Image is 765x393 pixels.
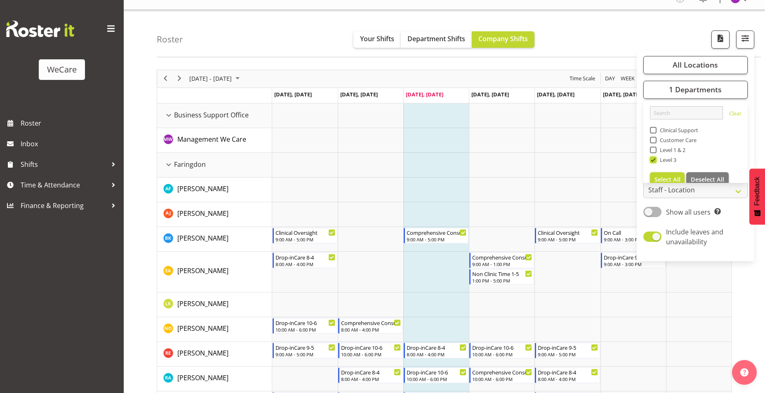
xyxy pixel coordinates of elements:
td: Liandy Kritzinger resource [157,292,272,317]
span: [PERSON_NAME] [177,349,228,358]
button: Deselect All [686,172,729,187]
div: 9:00 AM - 3:00 PM [604,261,664,267]
div: Drop-inCare 8-4 [407,343,466,351]
div: 9:00 AM - 5:00 PM [538,236,598,243]
div: 9:00 AM - 5:00 PM [538,351,598,358]
div: Rachel Els"s event - Drop-inCare 9-5 Begin From Friday, October 3, 2025 at 9:00:00 AM GMT+13:00 E... [535,343,600,358]
div: Ena Advincula"s event - Drop-inCare 9-3 Begin From Saturday, October 4, 2025 at 9:00:00 AM GMT+13... [601,253,666,268]
button: Previous [160,73,171,84]
span: [PERSON_NAME] [177,209,228,218]
span: [PERSON_NAME] [177,184,228,193]
div: 9:00 AM - 5:00 PM [407,236,466,243]
div: Drop-inCare 10-6 [407,368,466,376]
span: Level 1 & 2 [657,147,686,153]
div: Rachel Els"s event - Drop-inCare 8-4 Begin From Wednesday, October 1, 2025 at 8:00:00 AM GMT+13:0... [404,343,468,358]
span: All Locations [673,60,718,70]
div: Clinical Oversight [538,228,598,236]
div: 9:00 AM - 5:00 PM [275,236,335,243]
span: [DATE], [DATE] [537,91,574,98]
div: 8:00 AM - 4:00 PM [538,376,598,382]
div: 9:00 AM - 5:00 PM [275,351,335,358]
div: Drop-inCare 9-5 [538,343,598,351]
a: [PERSON_NAME] [177,233,228,243]
div: On Call [604,228,664,236]
span: [DATE] - [DATE] [188,73,233,84]
span: Feedback [753,177,761,206]
div: Drop-inCare 10-6 [275,318,335,327]
button: Time Scale [568,73,597,84]
span: Time Scale [569,73,596,84]
a: [PERSON_NAME] [177,323,228,333]
span: [DATE], [DATE] [406,91,443,98]
span: Inbox [21,138,120,150]
div: Brian Ko"s event - Clinical Oversight Begin From Monday, September 29, 2025 at 9:00:00 AM GMT+13:... [273,228,337,243]
span: [DATE], [DATE] [274,91,312,98]
span: Select All [654,175,680,183]
div: Comprehensive Consult 9-5 [407,228,466,236]
td: Management We Care resource [157,128,272,153]
div: Rachna Anderson"s event - Drop-inCare 8-4 Begin From Friday, October 3, 2025 at 8:00:00 AM GMT+13... [535,367,600,383]
div: Ena Advincula"s event - Comprehensive Consult 9-1 Begin From Thursday, October 2, 2025 at 9:00:00... [469,253,534,268]
div: Comprehensive Consult 10-6 [472,368,532,376]
span: [DATE], [DATE] [603,91,640,98]
td: Rachel Els resource [157,342,272,367]
span: Week [620,73,636,84]
div: previous period [158,70,172,87]
span: Include leaves and unavailability [666,227,723,246]
button: October 2025 [188,73,243,84]
span: Management We Care [177,135,246,144]
span: [DATE], [DATE] [340,91,378,98]
div: Natasha Ottley"s event - Comprehensive Consult 8-4 Begin From Tuesday, September 30, 2025 at 8:00... [338,318,403,334]
div: Drop-inCare 9-3 [604,253,664,261]
span: Finance & Reporting [21,199,107,212]
div: Non Clinic Time 1-5 [472,269,532,278]
div: Drop-inCare 9-5 [275,343,335,351]
div: 1:00 PM - 5:00 PM [472,277,532,284]
div: Rachel Els"s event - Drop-inCare 10-6 Begin From Thursday, October 2, 2025 at 10:00:00 AM GMT+13:... [469,343,534,358]
td: Faringdon resource [157,153,272,178]
div: 10:00 AM - 6:00 PM [472,376,532,382]
td: Business Support Office resource [157,103,272,128]
button: Next [174,73,185,84]
button: Feedback - Show survey [749,168,765,225]
span: Company Shifts [478,34,528,43]
div: Natasha Ottley"s event - Drop-inCare 10-6 Begin From Monday, September 29, 2025 at 10:00:00 AM GM... [273,318,337,334]
button: Filter Shifts [736,30,754,49]
div: WeCare [47,63,77,76]
div: 10:00 AM - 6:00 PM [275,326,335,333]
div: 8:00 AM - 4:00 PM [341,376,401,382]
div: Drop-inCare 10-6 [472,343,532,351]
a: [PERSON_NAME] [177,266,228,276]
h4: Roster [157,35,183,44]
div: Sep 29 - Oct 05, 2025 [186,70,245,87]
div: Drop-inCare 10-6 [341,343,401,351]
span: Day [604,73,616,84]
div: next period [172,70,186,87]
button: Timeline Week [619,73,636,84]
span: 1 Departments [669,84,722,94]
div: Comprehensive Consult 8-4 [341,318,401,327]
div: Drop-inCare 8-4 [538,368,598,376]
span: Deselect All [691,175,724,183]
div: 8:00 AM - 4:00 PM [275,261,335,267]
div: Rachna Anderson"s event - Comprehensive Consult 10-6 Begin From Thursday, October 2, 2025 at 10:0... [469,367,534,383]
span: Show all users [666,208,711,217]
span: [PERSON_NAME] [177,234,228,243]
div: 10:00 AM - 6:00 PM [341,351,401,358]
span: [PERSON_NAME] [177,373,228,382]
div: Drop-inCare 8-4 [341,368,401,376]
button: Department Shifts [401,31,472,48]
span: Faringdon [174,159,206,169]
a: Management We Care [177,134,246,144]
div: 8:00 AM - 4:00 PM [407,351,466,358]
div: 8:00 AM - 4:00 PM [341,326,401,333]
div: Drop-inCare 8-4 [275,253,335,261]
td: Brian Ko resource [157,227,272,252]
div: Brian Ko"s event - Comprehensive Consult 9-5 Begin From Wednesday, October 1, 2025 at 9:00:00 AM ... [404,228,468,243]
span: [PERSON_NAME] [177,324,228,333]
button: Your Shifts [353,31,401,48]
span: [DATE], [DATE] [471,91,509,98]
span: Level 3 [657,157,677,163]
div: 9:00 AM - 3:00 PM [604,236,664,243]
div: Rachel Els"s event - Drop-inCare 9-5 Begin From Monday, September 29, 2025 at 9:00:00 AM GMT+13:0... [273,343,337,358]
